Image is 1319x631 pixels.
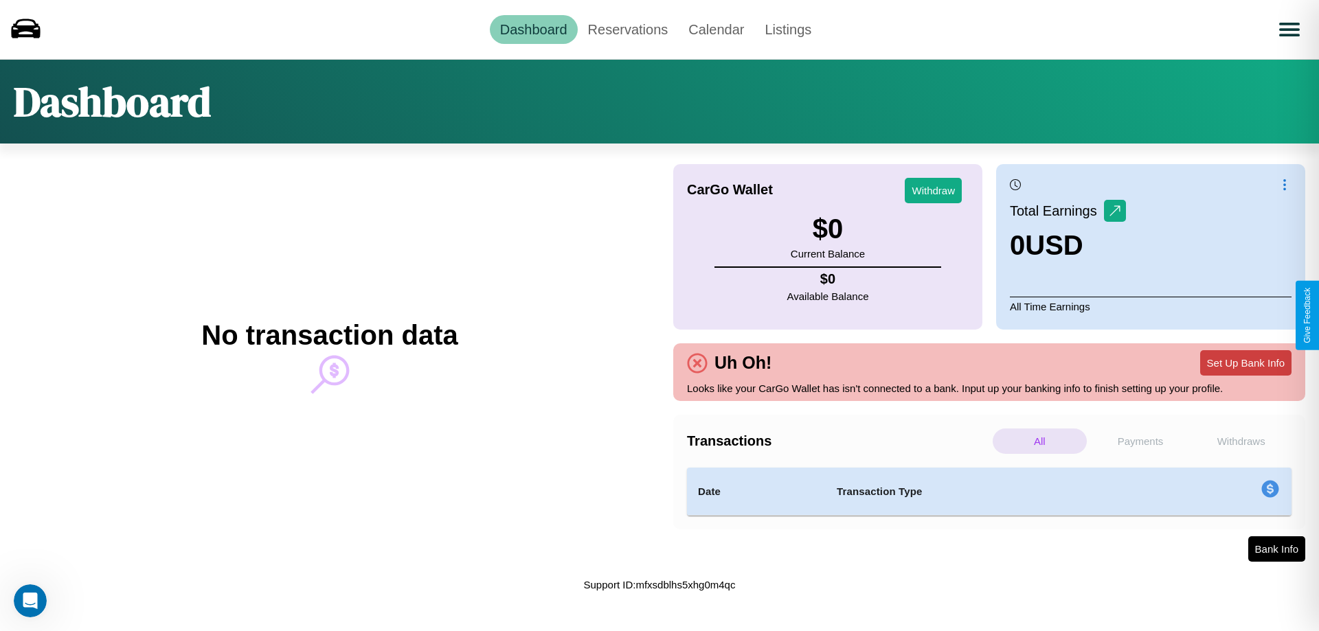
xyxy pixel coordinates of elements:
[905,178,962,203] button: Withdraw
[1010,297,1292,316] p: All Time Earnings
[698,483,815,500] h4: Date
[490,15,578,44] a: Dashboard
[687,379,1292,398] p: Looks like your CarGo Wallet has isn't connected to a bank. Input up your banking info to finish ...
[14,584,47,617] iframe: Intercom live chat
[578,15,679,44] a: Reservations
[201,320,458,351] h2: No transaction data
[1270,10,1309,49] button: Open menu
[584,575,736,594] p: Support ID: mfxsdblhs5xhg0m4qc
[687,468,1292,516] table: simple table
[1200,350,1292,376] button: Set Up Bank Info
[678,15,754,44] a: Calendar
[1303,288,1312,343] div: Give Feedback
[1094,428,1188,454] p: Payments
[787,287,869,306] p: Available Balance
[1194,428,1288,454] p: Withdraws
[14,73,211,130] h1: Dashboard
[687,182,773,198] h4: CarGo Wallet
[687,433,989,449] h4: Transactions
[791,214,865,244] h3: $ 0
[1010,198,1104,223] p: Total Earnings
[993,428,1087,454] p: All
[708,353,778,373] h4: Uh Oh!
[837,483,1149,500] h4: Transaction Type
[1248,536,1305,562] button: Bank Info
[791,244,865,263] p: Current Balance
[754,15,822,44] a: Listings
[1010,230,1126,261] h3: 0 USD
[787,271,869,287] h4: $ 0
